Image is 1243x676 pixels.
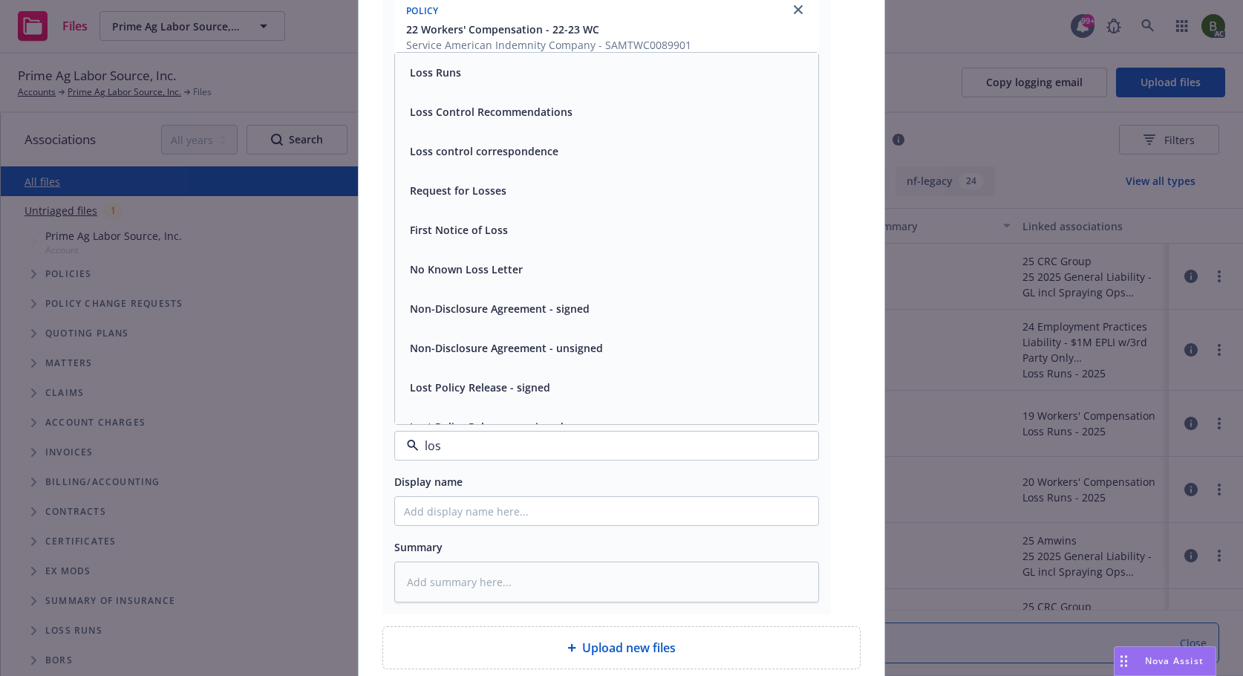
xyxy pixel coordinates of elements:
[406,37,691,53] span: Service American Indemnity Company - SAMTWC0089901
[410,104,572,120] button: Loss Control Recommendations
[406,4,439,17] span: Policy
[382,626,861,669] div: Upload new files
[410,143,558,159] button: Loss control correspondence
[410,183,506,198] button: Request for Losses
[410,261,523,277] button: No Known Loss Letter
[410,65,461,80] button: Loss Runs
[410,419,564,435] button: Lost Policy Release - unsigned
[410,380,550,395] button: Lost Policy Release - signed
[582,639,676,657] span: Upload new files
[395,497,818,525] input: Add display name here...
[410,340,603,356] button: Non-Disclosure Agreement - unsigned
[1145,654,1204,667] span: Nova Assist
[410,222,508,238] button: First Notice of Loss
[1115,647,1133,675] div: Drag to move
[1114,646,1216,676] button: Nova Assist
[394,475,463,489] span: Display name
[406,22,599,37] span: 22 Workers' Compensation - 22-23 WC
[406,22,691,37] button: 22 Workers' Compensation - 22-23 WC
[789,1,807,19] a: close
[394,540,443,554] span: Summary
[419,437,789,455] input: Filter by keyword
[410,301,590,316] button: Non-Disclosure Agreement - signed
